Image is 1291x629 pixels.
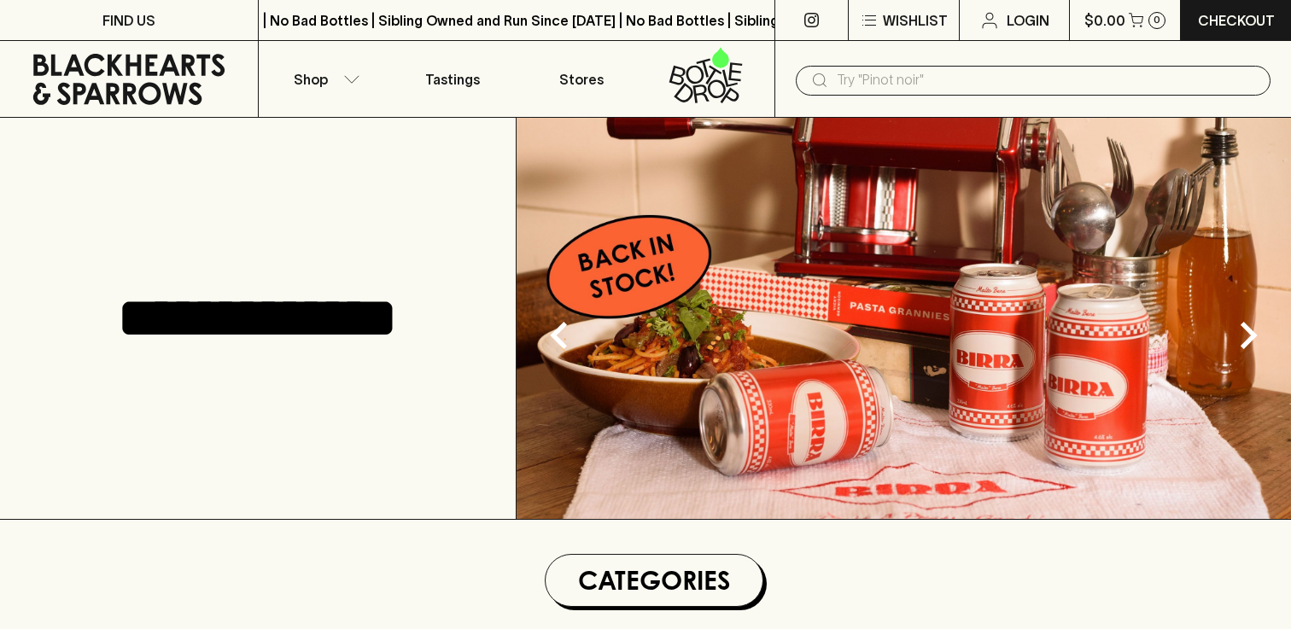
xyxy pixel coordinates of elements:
[1154,15,1160,25] p: 0
[1084,10,1125,31] p: $0.00
[102,10,155,31] p: FIND US
[388,41,517,117] a: Tastings
[525,301,593,370] button: Previous
[883,10,948,31] p: Wishlist
[1198,10,1275,31] p: Checkout
[517,118,1291,519] img: optimise
[517,41,645,117] a: Stores
[837,67,1257,94] input: Try "Pinot noir"
[1007,10,1049,31] p: Login
[552,562,756,599] h1: Categories
[259,41,388,117] button: Shop
[425,69,480,90] p: Tastings
[1214,301,1282,370] button: Next
[294,69,328,90] p: Shop
[559,69,604,90] p: Stores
